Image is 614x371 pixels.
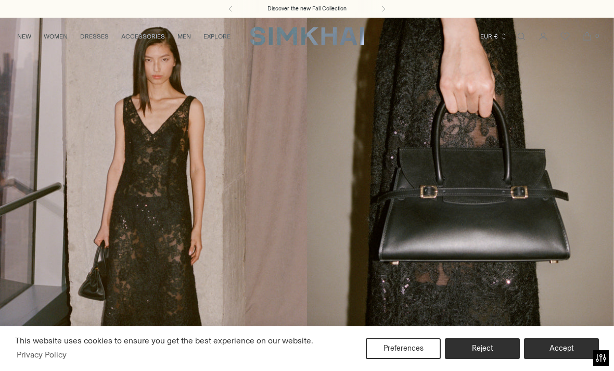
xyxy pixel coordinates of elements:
a: Go to the account page [533,26,554,47]
a: Wishlist [555,26,575,47]
a: Discover the new Fall Collection [267,5,347,13]
button: Accept [524,338,599,359]
a: MEN [177,25,191,48]
a: SIMKHAI [250,26,364,46]
button: Preferences [366,338,441,359]
a: NEW [17,25,31,48]
a: Open cart modal [577,26,597,47]
button: Reject [445,338,520,359]
a: WOMEN [44,25,68,48]
a: Privacy Policy (opens in a new tab) [15,347,68,363]
span: This website uses cookies to ensure you get the best experience on our website. [15,336,313,346]
a: Open search modal [511,26,532,47]
button: EUR € [480,25,507,48]
span: 0 [592,31,602,41]
a: DRESSES [80,25,109,48]
a: ACCESSORIES [121,25,165,48]
a: EXPLORE [203,25,231,48]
